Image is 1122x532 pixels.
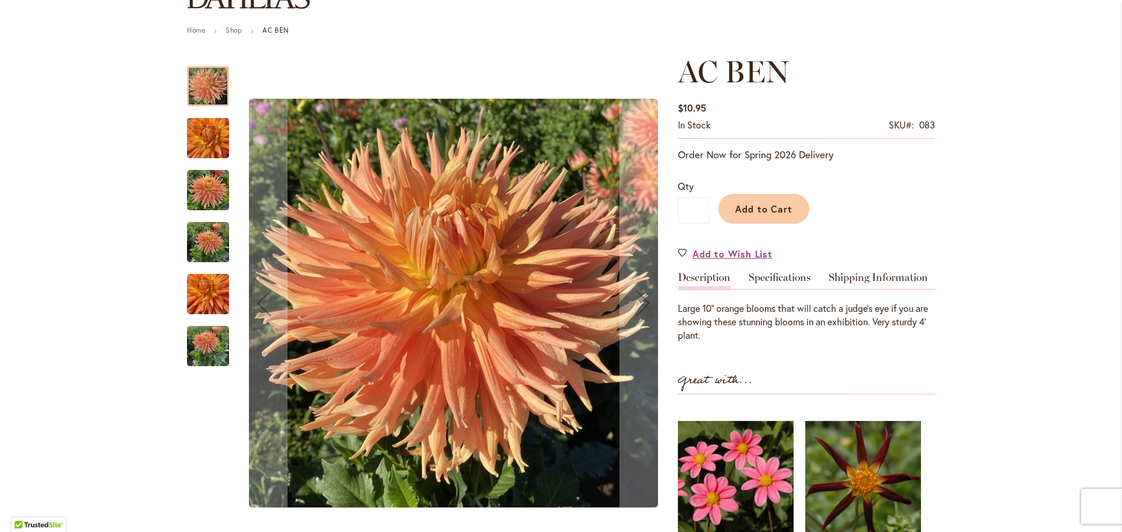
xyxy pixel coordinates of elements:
[187,169,229,211] img: AC BEN
[678,102,706,114] span: $10.95
[678,53,789,90] span: AC BEN
[187,314,229,366] div: AC BEN
[187,210,241,262] div: AC BEN
[919,119,935,132] div: 083
[187,221,229,263] img: AC BEN
[187,325,229,367] img: AC BEN
[678,180,694,192] span: Qty
[187,106,241,158] div: AC BEN
[249,99,658,507] img: AC BEN
[692,247,773,260] span: Add to Wish List
[187,266,229,322] img: AC BEN
[718,194,809,224] button: Add to Cart
[678,148,935,162] p: Order Now for Spring 2026 Delivery
[187,110,229,166] img: AC BEN
[678,302,935,342] p: Large 10” orange blooms that will catch a judge’s eye if you are showing these stunning blooms in...
[262,26,289,34] strong: AC BEN
[889,119,914,131] strong: SKU
[678,247,773,260] a: Add to Wish List
[678,272,730,289] a: Description
[749,272,811,289] a: Specifications
[187,54,241,106] div: AC BEN
[226,26,242,34] a: Shop
[9,491,41,523] iframe: Launch Accessibility Center
[678,272,935,342] div: Detailed Product Info
[187,158,241,210] div: AC BEN
[678,371,753,390] strong: Great with...
[187,26,205,34] a: Home
[678,119,711,132] div: Availability
[187,262,241,314] div: AC BEN
[735,203,793,215] span: Add to Cart
[829,272,928,289] a: Shipping Information
[678,119,711,131] span: In stock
